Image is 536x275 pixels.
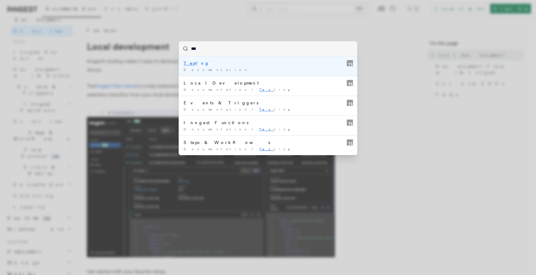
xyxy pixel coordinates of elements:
[259,88,291,91] span: ting
[259,127,291,131] span: ting
[184,80,352,86] div: Local Development
[184,60,352,66] div: ting
[184,88,249,91] span: Documentation
[259,127,274,131] mark: Tes
[259,147,274,151] mark: Tes
[184,120,352,126] div: Inngest Functions
[184,100,352,106] div: Events & Triggers
[259,107,274,111] mark: Tes
[252,88,257,91] span: /
[259,107,291,111] span: ting
[259,88,274,91] mark: Tes
[252,127,257,131] span: /
[184,147,249,151] span: Documentation
[184,127,249,131] span: Documentation
[252,107,257,111] span: /
[252,147,257,151] span: /
[184,68,249,72] span: Documentation
[184,139,352,146] div: Steps & Workflows
[259,147,291,151] span: ting
[184,107,249,111] span: Documentation
[184,61,195,66] mark: Tes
